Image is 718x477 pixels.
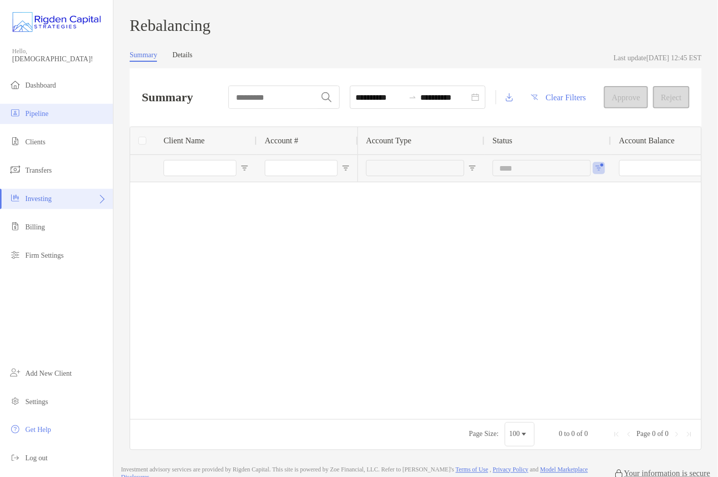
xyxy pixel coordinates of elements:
img: get-help icon [9,423,21,435]
span: Account # [265,136,298,145]
img: transfers icon [9,164,21,176]
span: Page [637,430,651,438]
span: Transfers [25,167,52,174]
span: Status [493,136,512,145]
img: investing icon [9,192,21,204]
input: Account # Filter Input [265,160,338,176]
input: Account Balance Filter Input [619,160,717,176]
span: Add New Client [25,370,72,377]
img: pipeline icon [9,107,21,119]
button: Open Filter Menu [241,164,249,172]
img: logout icon [9,452,21,464]
img: input icon [322,92,332,102]
span: Get Help [25,426,51,434]
div: Last Page [685,430,693,439]
div: First Page [613,430,621,439]
span: Log out [25,455,48,462]
div: Last update [DATE] 12:45 EST [614,54,702,62]
button: Clear Filters [524,86,594,108]
a: Terms of Use [456,466,488,473]
span: Billing [25,223,45,231]
a: Summary [130,51,157,62]
a: Details [172,51,192,62]
span: 0 [559,430,563,438]
span: 0 [665,430,669,438]
span: [DEMOGRAPHIC_DATA]! [12,55,107,63]
img: add_new_client icon [9,367,21,379]
span: swap-right [409,93,417,101]
button: Open Filter Menu [595,164,603,172]
div: 100 [509,430,520,439]
img: button icon [531,94,538,100]
img: clients icon [9,135,21,147]
span: Account Balance [619,136,675,145]
input: Client Name Filter Input [164,160,236,176]
span: to [409,93,417,101]
span: Clients [25,138,46,146]
span: Investing [25,195,52,203]
span: Firm Settings [25,252,64,259]
span: of [658,430,664,438]
img: settings icon [9,395,21,407]
div: Page Size [505,422,535,447]
img: Zoe Logo [12,4,101,41]
a: Privacy Policy [493,466,528,473]
span: Client Name [164,136,205,145]
button: Open Filter Menu [342,164,350,172]
span: 0 [652,430,656,438]
div: Next Page [673,430,681,439]
span: 0 [585,430,588,438]
img: billing icon [9,220,21,232]
span: Pipeline [25,110,49,117]
span: to [565,430,570,438]
h2: Summary [142,91,193,104]
div: Previous Page [625,430,633,439]
span: Account Type [366,136,412,145]
div: Page Size: [469,430,499,439]
span: 0 [572,430,575,438]
img: dashboard icon [9,78,21,91]
button: Open Filter Menu [468,164,476,172]
span: of [577,430,583,438]
h3: Rebalancing [130,16,702,35]
span: Settings [25,398,48,406]
span: Dashboard [25,82,56,89]
img: firm-settings icon [9,249,21,261]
